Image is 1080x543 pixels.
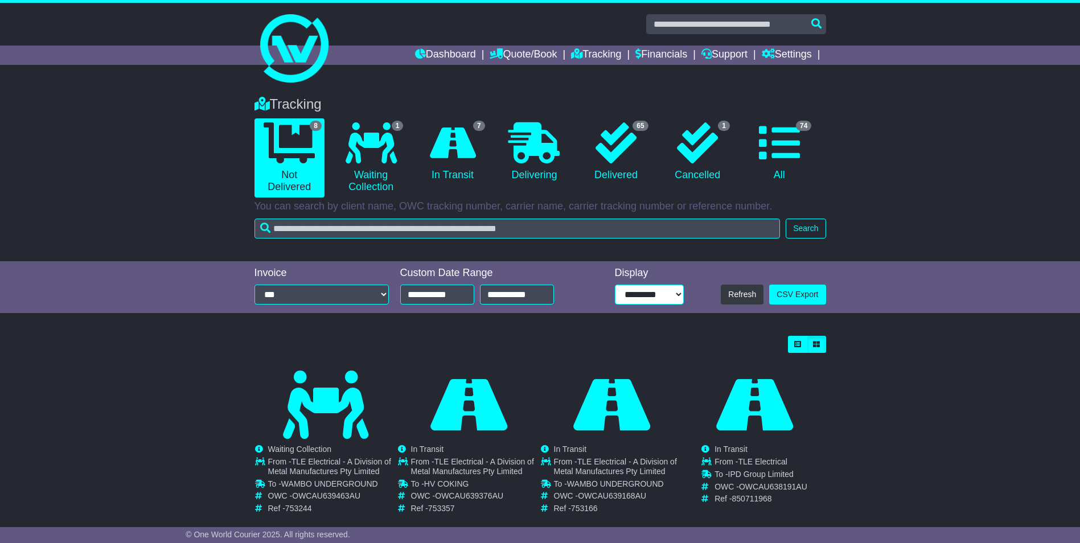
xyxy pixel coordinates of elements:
span: 753166 [571,504,598,513]
a: Dashboard [415,46,476,65]
span: 753244 [285,504,312,513]
span: TLE Electrical - A Division of Metal Manufactures Pty Limited [268,457,391,476]
p: You can search by client name, OWC tracking number, carrier name, carrier tracking number or refe... [254,200,826,213]
a: 8 Not Delivered [254,118,325,198]
a: Settings [762,46,812,65]
span: TLE Electrical - A Division of Metal Manufactures Pty Limited [411,457,534,476]
span: WAMBO UNDERGROUND [281,479,378,488]
td: From - [268,457,397,479]
a: 74 All [744,118,814,186]
td: OWC - [554,491,683,504]
td: To - [714,470,807,482]
a: Tracking [571,46,621,65]
a: 1 Waiting Collection [336,118,406,198]
span: 753357 [428,504,455,513]
a: Support [701,46,748,65]
a: 65 Delivered [581,118,651,186]
a: 7 In Transit [417,118,487,186]
td: Ref - [714,494,807,504]
span: 8 [310,121,322,131]
div: Tracking [249,96,832,113]
td: From - [554,457,683,479]
a: Financials [635,46,687,65]
td: Ref - [268,504,397,513]
span: Waiting Collection [268,445,332,454]
span: 7 [473,121,485,131]
span: OWCAU639463AU [292,491,360,500]
span: 1 [392,121,404,131]
td: OWC - [268,491,397,504]
button: Search [786,219,826,238]
a: CSV Export [769,285,826,305]
td: From - [714,457,807,470]
a: Delivering [499,118,569,186]
div: Display [615,267,684,279]
td: To - [268,479,397,492]
span: 74 [796,121,811,131]
span: IPD Group Limited [728,470,794,479]
span: 1 [718,121,730,131]
a: Quote/Book [490,46,557,65]
span: WAMBO UNDERGROUND [567,479,664,488]
span: In Transit [411,445,444,454]
span: HV COKING [424,479,469,488]
td: OWC - [411,491,540,504]
span: TLE Electrical [738,457,787,466]
a: 1 Cancelled [663,118,733,186]
button: Refresh [721,285,763,305]
td: Ref - [411,504,540,513]
span: OWCAU638191AU [739,482,807,491]
td: To - [554,479,683,492]
div: Custom Date Range [400,267,583,279]
span: 65 [633,121,648,131]
span: OWCAU639168AU [578,491,646,500]
span: © One World Courier 2025. All rights reserved. [186,530,350,539]
span: In Transit [554,445,587,454]
span: TLE Electrical - A Division of Metal Manufactures Pty Limited [554,457,677,476]
span: 850711968 [732,494,772,503]
span: OWCAU639376AU [435,491,503,500]
td: To - [411,479,540,492]
td: Ref - [554,504,683,513]
td: OWC - [714,482,807,495]
span: In Transit [714,445,748,454]
div: Invoice [254,267,389,279]
td: From - [411,457,540,479]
